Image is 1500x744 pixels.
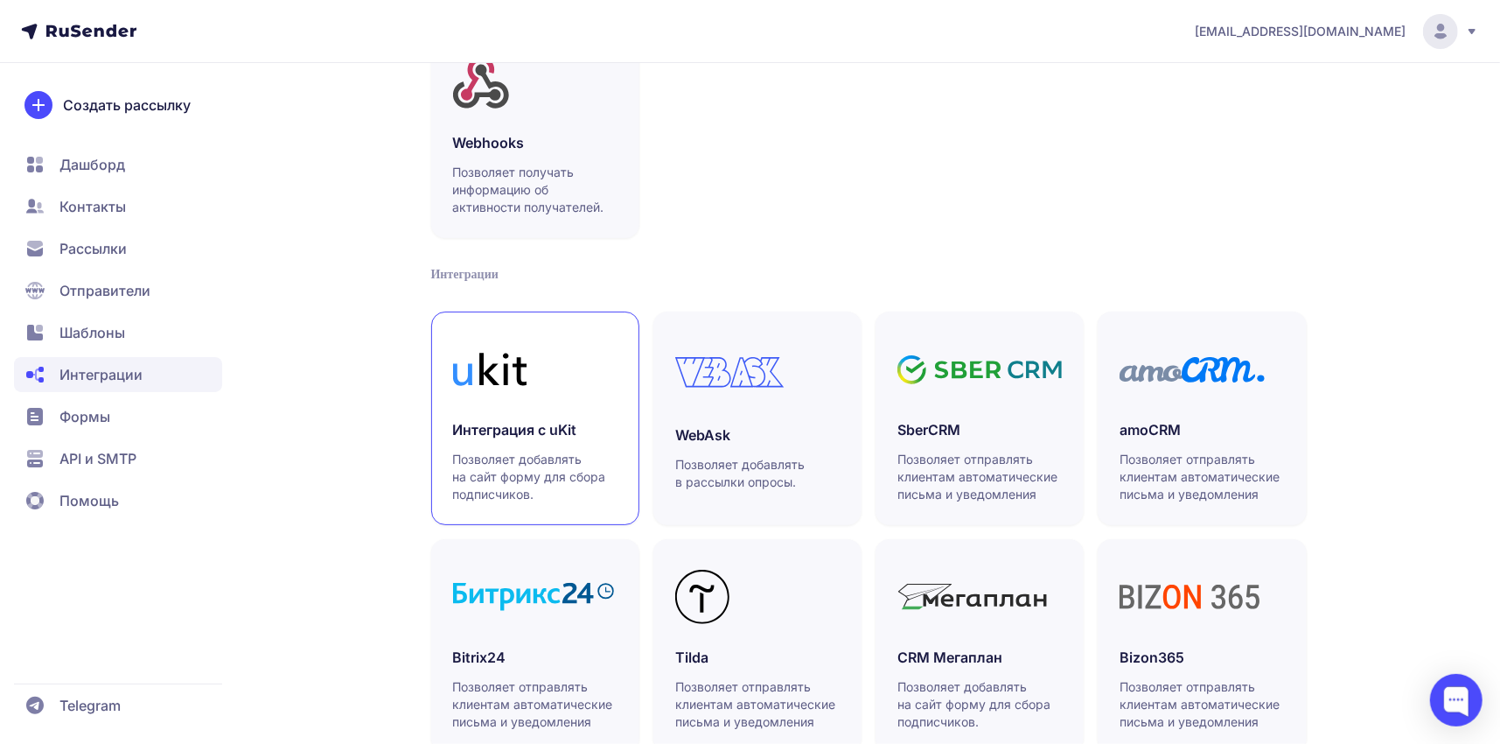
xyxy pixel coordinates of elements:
[1120,451,1286,503] p: Позволяет отправлять клиентам автоматические письма и уведомления
[59,448,136,469] span: API и SMTP
[59,490,119,511] span: Помощь
[675,678,841,731] p: Позволяет отправлять клиентам автоматические письма и уведомления
[453,678,619,731] p: Позволяет отправлять клиентам автоматические письма и уведомления
[453,647,617,668] h3: Bitrix24
[1120,678,1286,731] p: Позволяет отправлять клиентам автоматические письма и уведомления
[453,419,617,440] h3: Интеграция с uKit
[63,95,191,116] span: Создать рассылку
[897,647,1062,668] h3: CRM Мегаплан
[897,419,1062,440] h3: SberCRM
[59,154,125,175] span: Дашборд
[59,695,121,716] span: Telegram
[431,312,639,525] a: Интеграция с uKitПозволяет добавлять на сайт форму для сбора подписчиков.
[1120,419,1284,440] h3: amoCRM
[59,364,143,385] span: Интеграции
[876,312,1084,525] a: SberCRMПозволяет отправлять клиентам автоматические письма и уведомления
[1195,23,1406,40] span: [EMAIL_ADDRESS][DOMAIN_NAME]
[453,164,619,216] p: Позволяет получать информацию об активности получателей.
[675,456,841,491] p: Позволяет добавлять в рассылки опросы.
[14,688,222,723] a: Telegram
[1098,312,1306,525] a: amoCRMПозволяет отправлять клиентам автоматические письма и уведомления
[431,25,639,238] a: WebhooksПозволяет получать информацию об активности получателей.
[1120,647,1284,668] h3: Bizon365
[59,238,127,259] span: Рассылки
[675,425,840,446] h3: WebAsk
[59,322,125,343] span: Шаблоны
[675,647,840,668] h3: Tilda
[453,132,617,153] h3: Webhooks
[59,406,110,427] span: Формы
[59,196,126,217] span: Контакты
[897,678,1064,731] p: Позволяет добавлять на сайт форму для сбора подписчиков.
[897,451,1064,503] p: Позволяет отправлять клиентам автоматические письма и уведомления
[431,266,1307,284] div: Интеграции
[653,312,862,525] a: WebAskПозволяет добавлять в рассылки опросы.
[453,451,619,503] p: Позволяет добавлять на сайт форму для сбора подписчиков.
[59,280,150,301] span: Отправители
